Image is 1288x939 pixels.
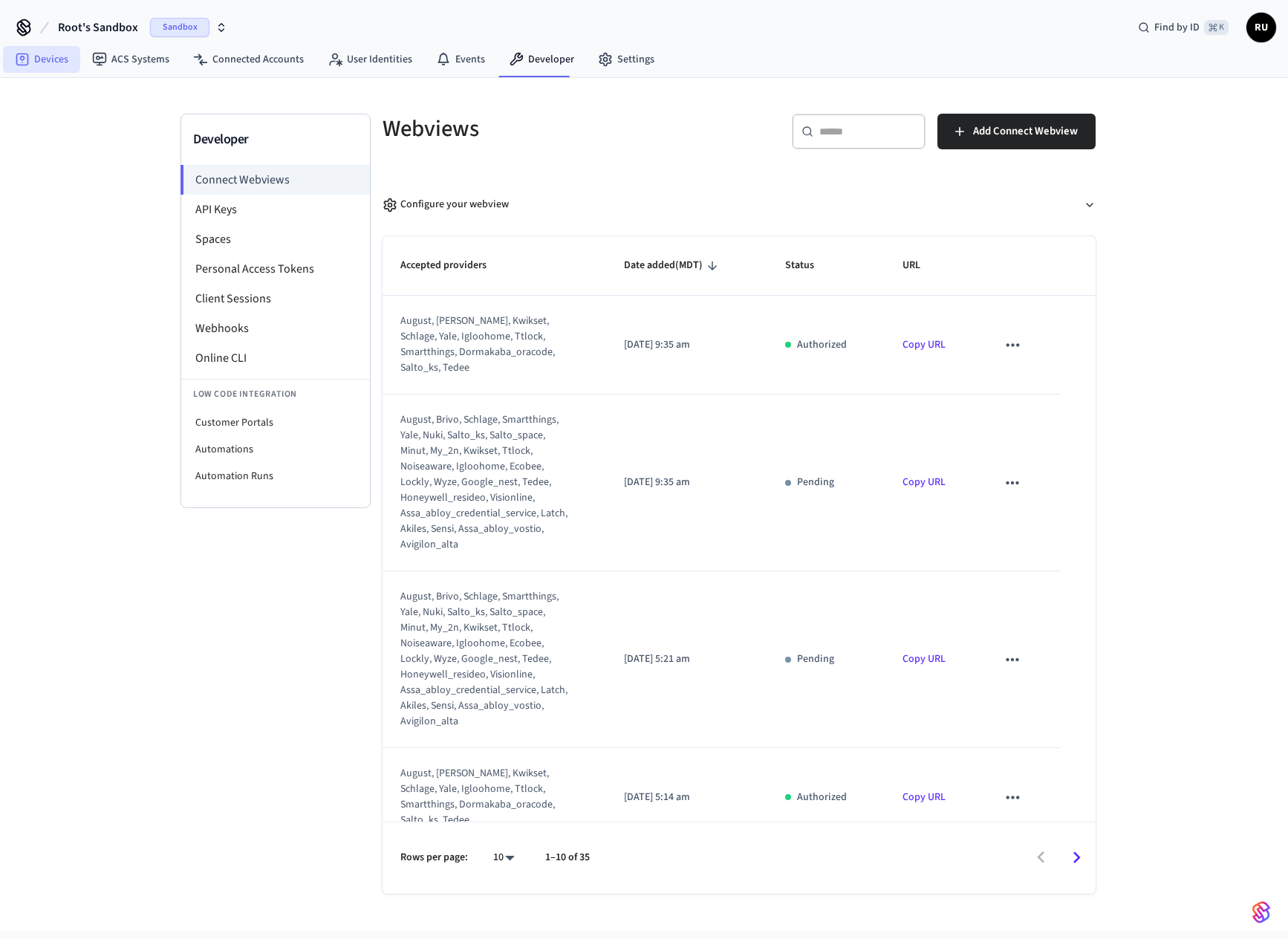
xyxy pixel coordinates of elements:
[902,790,946,805] a: Copy URL
[797,790,847,805] p: Authorized
[902,652,946,666] a: Copy URL
[486,847,521,868] div: 10
[400,313,570,376] div: august, [PERSON_NAME], kwikset, schlage, yale, igloohome, ttlock, smartthings, dormakaba_oracode,...
[1126,14,1240,41] div: Find by ID⌘ K
[624,475,749,490] p: [DATE] 9:35 am
[624,337,749,353] p: [DATE] 9:35 am
[973,122,1078,141] span: Add Connect Webview
[181,195,370,224] li: API Keys
[400,254,506,277] span: Accepted providers
[937,114,1096,149] button: Add Connect Webview
[1252,900,1270,924] img: SeamLogoGradient.69752ec5.svg
[181,463,370,490] li: Automation Runs
[785,254,833,277] span: Status
[902,337,946,352] a: Copy URL
[383,197,509,212] div: Configure your webview
[1154,20,1200,35] span: Find by ID
[400,850,468,865] p: Rows per page:
[193,129,358,150] h3: Developer
[316,46,424,73] a: User Identities
[624,254,722,277] span: Date added(MDT)
[80,46,181,73] a: ACS Systems
[3,46,80,73] a: Devices
[181,343,370,373] li: Online CLI
[181,254,370,284] li: Personal Access Tokens
[180,165,370,195] li: Connect Webviews
[497,46,586,73] a: Developer
[181,284,370,313] li: Client Sessions
[58,19,138,36] span: Root's Sandbox
[586,46,666,73] a: Settings
[181,46,316,73] a: Connected Accounts
[902,475,946,490] a: Copy URL
[383,185,1096,224] button: Configure your webview
[624,790,749,805] p: [DATE] 5:14 am
[181,224,370,254] li: Spaces
[181,313,370,343] li: Webhooks
[181,436,370,463] li: Automations
[545,850,590,865] p: 1–10 of 35
[400,412,570,553] div: august, brivo, schlage, smartthings, yale, nuki, salto_ks, salto_space, minut, my_2n, kwikset, tt...
[150,18,209,37] span: Sandbox
[624,652,749,667] p: [DATE] 5:21 am
[400,589,570,730] div: august, brivo, schlage, smartthings, yale, nuki, salto_ks, salto_space, minut, my_2n, kwikset, tt...
[1248,14,1275,41] span: RU
[797,337,847,353] p: Authorized
[1246,13,1276,42] button: RU
[797,652,834,667] p: Pending
[797,475,834,490] p: Pending
[1204,20,1229,35] span: ⌘ K
[902,254,940,277] span: URL
[181,409,370,436] li: Customer Portals
[181,379,370,409] li: Low Code Integration
[400,766,570,828] div: august, [PERSON_NAME], kwikset, schlage, yale, igloohome, ttlock, smartthings, dormakaba_oracode,...
[383,114,730,144] h5: Webviews
[1059,840,1094,875] button: Go to next page
[424,46,497,73] a: Events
